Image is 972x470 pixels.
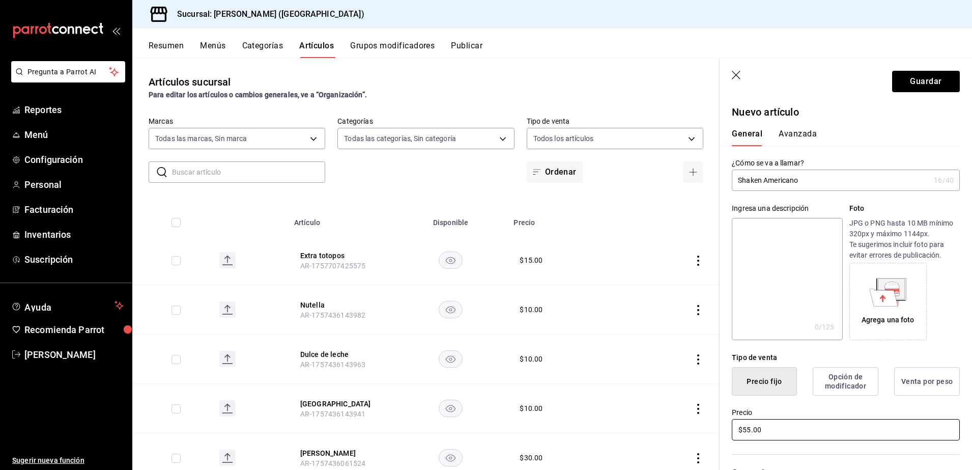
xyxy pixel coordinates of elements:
[300,311,365,319] span: AR-1757436143982
[533,133,594,144] span: Todos los artículos
[520,403,542,413] div: $ 10.00
[527,118,703,125] label: Tipo de venta
[527,161,583,183] button: Ordenar
[520,354,542,364] div: $ 10.00
[394,203,508,236] th: Disponible
[892,71,960,92] button: Guardar
[520,453,542,463] div: $ 30.00
[862,315,914,325] div: Agrega una foto
[337,118,514,125] label: Categorías
[894,367,960,396] button: Venta por peso
[732,367,797,396] button: Precio fijo
[849,203,960,214] p: Foto
[732,409,960,416] label: Precio
[693,354,703,365] button: actions
[732,203,842,214] div: Ingresa una descripción
[300,251,382,261] button: edit-product-location
[732,104,960,120] p: Nuevo artículo
[439,449,463,466] button: availability-product
[451,41,482,58] button: Publicar
[300,349,382,360] button: edit-product-location
[439,252,463,269] button: availability-product
[299,41,334,58] button: Artículos
[852,265,924,338] div: Agrega una foto
[520,305,542,315] div: $ 10.00
[24,178,124,191] span: Personal
[24,203,124,216] span: Facturación
[815,322,835,332] div: 0 /125
[779,129,817,146] button: Avanzada
[112,26,120,35] button: open_drawer_menu
[300,399,382,409] button: edit-product-location
[732,159,960,167] label: ¿Cómo se va a llamar?
[288,203,394,236] th: Artículo
[300,262,365,270] span: AR-1757707425575
[24,348,124,362] span: [PERSON_NAME]
[12,455,124,466] span: Sugerir nueva función
[300,300,382,310] button: edit-product-location
[813,367,878,396] button: Opción de modificador
[732,129,948,146] div: navigation tabs
[350,41,435,58] button: Grupos modificadores
[693,256,703,266] button: actions
[242,41,283,58] button: Categorías
[24,128,124,142] span: Menú
[169,8,364,20] h3: Sucursal: [PERSON_NAME] ([GEOGRAPHIC_DATA])
[24,103,124,117] span: Reportes
[732,419,960,440] input: $0.00
[439,350,463,368] button: availability-product
[439,301,463,318] button: availability-product
[520,255,542,265] div: $ 15.00
[149,74,231,90] div: Artículos sucursal
[24,253,124,266] span: Suscripción
[732,129,762,146] button: General
[7,74,125,85] a: Pregunta a Parrot AI
[934,175,954,185] div: 16 /40
[200,41,225,58] button: Menús
[693,453,703,463] button: actions
[300,459,365,467] span: AR-1757436061524
[155,133,247,144] span: Todas las marcas, Sin marca
[439,400,463,417] button: availability-product
[849,218,960,261] p: JPG o PNG hasta 10 MB mínimo 320px y máximo 1144px. Te sugerimos incluir foto para evitar errores...
[300,361,365,369] span: AR-1757436143963
[24,323,124,337] span: Recomienda Parrot
[693,305,703,315] button: actions
[24,228,124,241] span: Inventarios
[507,203,628,236] th: Precio
[300,448,382,458] button: edit-product-location
[24,299,110,312] span: Ayuda
[149,41,184,58] button: Resumen
[11,61,125,82] button: Pregunta a Parrot AI
[27,67,109,77] span: Pregunta a Parrot AI
[732,352,960,363] div: Tipo de venta
[149,118,325,125] label: Marcas
[149,41,972,58] div: navigation tabs
[172,162,325,182] input: Buscar artículo
[300,410,365,418] span: AR-1757436143941
[344,133,456,144] span: Todas las categorías, Sin categoría
[149,91,367,99] strong: Para editar los artículos o cambios generales, ve a “Organización”.
[24,153,124,167] span: Configuración
[693,404,703,414] button: actions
